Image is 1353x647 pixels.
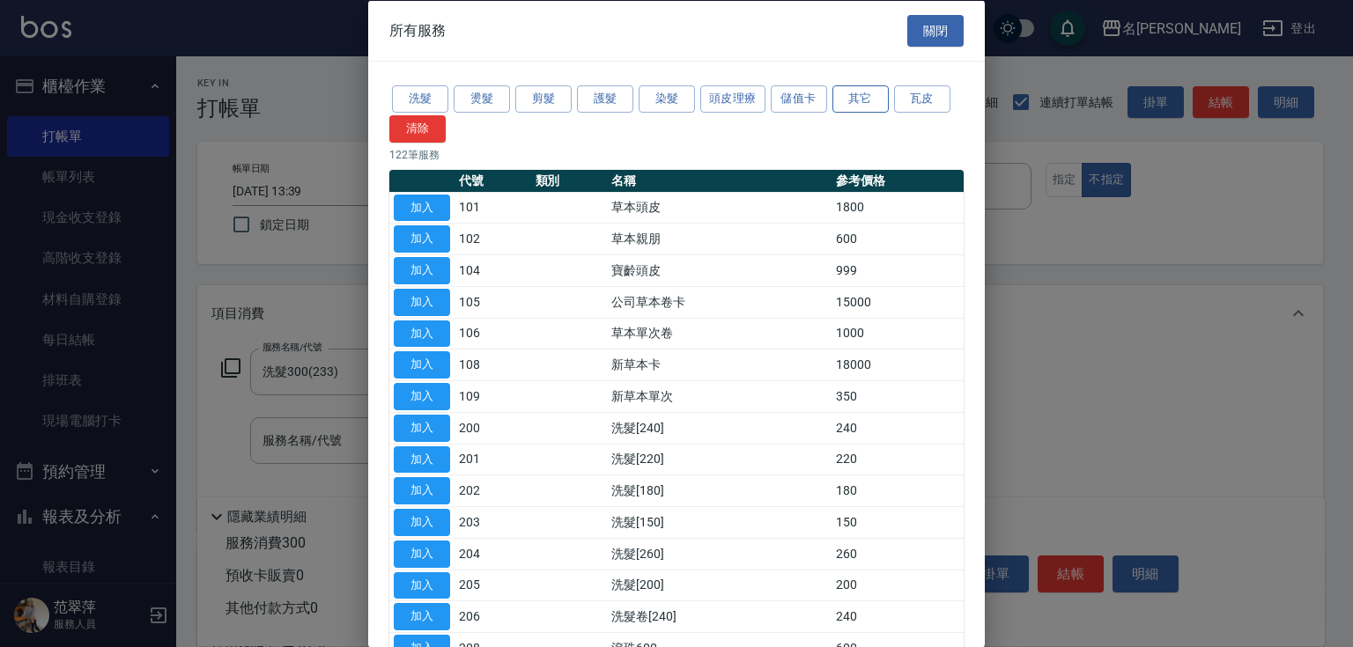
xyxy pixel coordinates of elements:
td: 202 [455,474,531,506]
td: 240 [832,600,964,632]
button: 加入 [394,351,450,379]
button: 加入 [394,603,450,630]
td: 206 [455,600,531,632]
button: 燙髮 [454,85,510,113]
td: 15000 [832,286,964,318]
button: 剪髮 [515,85,572,113]
td: 洗髮[180] [607,474,832,506]
td: 草本親朋 [607,223,832,254]
th: 名稱 [607,169,832,192]
td: 18000 [832,349,964,380]
p: 122 筆服務 [389,146,964,162]
td: 350 [832,380,964,412]
td: 600 [832,223,964,254]
td: 180 [832,474,964,506]
td: 草本單次卷 [607,318,832,349]
td: 1800 [832,192,964,224]
button: 加入 [394,383,450,410]
td: 草本頭皮 [607,192,832,224]
td: 200 [832,570,964,601]
td: 洗髮[240] [607,412,832,444]
td: 260 [832,538,964,570]
td: 240 [832,412,964,444]
button: 加入 [394,571,450,599]
button: 加入 [394,288,450,315]
td: 104 [455,254,531,286]
button: 加入 [394,225,450,253]
td: 洗髮[150] [607,506,832,538]
td: 洗髮卷[240] [607,600,832,632]
td: 洗髮[200] [607,570,832,601]
td: 201 [455,444,531,475]
th: 類別 [531,169,608,192]
td: 108 [455,349,531,380]
td: 新草本單次 [607,380,832,412]
td: 106 [455,318,531,349]
td: 220 [832,444,964,475]
td: 205 [455,570,531,601]
button: 瓦皮 [894,85,950,113]
th: 參考價格 [832,169,964,192]
td: 203 [455,506,531,538]
button: 加入 [394,320,450,347]
button: 加入 [394,257,450,284]
button: 清除 [389,114,446,142]
button: 洗髮 [392,85,448,113]
td: 200 [455,412,531,444]
span: 所有服務 [389,21,446,39]
td: 寶齡頭皮 [607,254,832,286]
button: 染髮 [639,85,695,113]
td: 109 [455,380,531,412]
td: 洗髮[260] [607,538,832,570]
button: 頭皮理療 [700,85,765,113]
td: 洗髮[220] [607,444,832,475]
td: 204 [455,538,531,570]
td: 公司草本卷卡 [607,286,832,318]
button: 加入 [394,540,450,567]
td: 101 [455,192,531,224]
button: 儲值卡 [771,85,827,113]
button: 其它 [832,85,889,113]
button: 加入 [394,414,450,441]
td: 999 [832,254,964,286]
th: 代號 [455,169,531,192]
button: 加入 [394,445,450,473]
button: 加入 [394,477,450,504]
td: 新草本卡 [607,349,832,380]
td: 150 [832,506,964,538]
td: 105 [455,286,531,318]
button: 加入 [394,194,450,221]
button: 護髮 [577,85,633,113]
td: 102 [455,223,531,254]
td: 1000 [832,318,964,349]
button: 關閉 [907,14,964,47]
button: 加入 [394,509,450,536]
